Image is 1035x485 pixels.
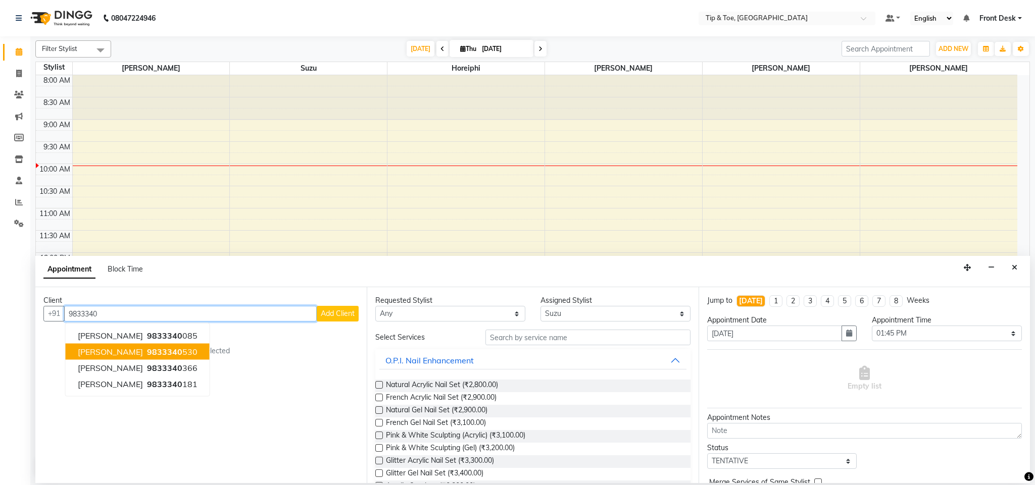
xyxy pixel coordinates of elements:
[78,379,143,389] span: [PERSON_NAME]
[386,392,497,405] span: French Acrylic Nail Set (₹2,900.00)
[37,164,72,175] div: 10:00 AM
[707,295,732,306] div: Jump to
[41,120,72,130] div: 9:00 AM
[111,4,156,32] b: 08047224946
[386,380,498,392] span: Natural Acrylic Nail Set (₹2,800.00)
[458,45,479,52] span: Thu
[64,306,317,321] input: Search by Name/Mobile/Email/Code
[78,347,143,357] span: [PERSON_NAME]
[739,296,763,306] div: [DATE]
[848,366,881,392] span: Empty list
[386,430,525,443] span: Pink & White Sculpting (Acrylic) (₹3,100.00)
[368,332,478,343] div: Select Services
[979,13,1016,24] span: Front Desk
[855,295,868,307] li: 6
[321,309,355,318] span: Add Client
[73,62,230,75] span: [PERSON_NAME]
[485,330,691,345] input: Search by service name
[41,75,72,86] div: 8:00 AM
[230,62,387,75] span: Suzu
[386,405,487,417] span: Natural Gel Nail Set (₹2,900.00)
[42,44,77,52] span: Filter Stylist
[78,331,143,341] span: [PERSON_NAME]
[147,347,182,357] span: 9833340
[860,62,1017,75] span: [PERSON_NAME]
[890,295,903,307] li: 8
[43,295,359,306] div: Client
[41,97,72,108] div: 8:30 AM
[707,443,857,453] div: Status
[707,315,857,326] div: Appointment Date
[147,363,182,373] span: 9833340
[842,41,930,57] input: Search Appointment
[145,331,198,341] ngb-highlight: 085
[386,455,494,468] span: Glitter Acrylic Nail Set (₹3,300.00)
[386,468,483,480] span: Glitter Gel Nail Set (₹3,400.00)
[379,351,686,369] button: O.P.I. Nail Enhancement
[407,41,434,57] span: [DATE]
[37,231,72,241] div: 11:30 AM
[26,4,95,32] img: logo
[1007,260,1022,276] button: Close
[147,331,182,341] span: 9833340
[385,354,474,366] div: O.P.I. Nail Enhancement
[786,295,800,307] li: 2
[145,347,198,357] ngb-highlight: 530
[317,306,359,321] button: Add Client
[37,208,72,219] div: 11:00 AM
[540,295,691,306] div: Assigned Stylist
[387,62,545,75] span: Horeiphi
[821,295,834,307] li: 4
[38,253,72,263] div: 12:00 PM
[37,186,72,197] div: 10:30 AM
[147,379,182,389] span: 9833340
[43,306,65,321] button: +91
[939,45,968,52] span: ADD NEW
[145,363,198,373] ngb-highlight: 366
[145,379,198,389] ngb-highlight: 181
[386,417,486,430] span: French Gel Nail Set (₹3,100.00)
[41,142,72,152] div: 9:30 AM
[479,41,529,57] input: 2025-09-04
[769,295,782,307] li: 1
[907,295,929,306] div: Weeks
[36,62,72,73] div: Stylist
[386,443,515,455] span: Pink & White Sculpting (Gel) (₹3,200.00)
[707,412,1022,423] div: Appointment Notes
[703,62,860,75] span: [PERSON_NAME]
[707,326,843,341] input: yyyy-mm-dd
[375,295,525,306] div: Requested Stylist
[78,363,143,373] span: [PERSON_NAME]
[936,42,971,56] button: ADD NEW
[804,295,817,307] li: 3
[838,295,851,307] li: 5
[872,315,1022,326] div: Appointment Time
[43,260,95,279] span: Appointment
[108,264,143,274] span: Block Time
[872,295,885,307] li: 7
[545,62,702,75] span: [PERSON_NAME]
